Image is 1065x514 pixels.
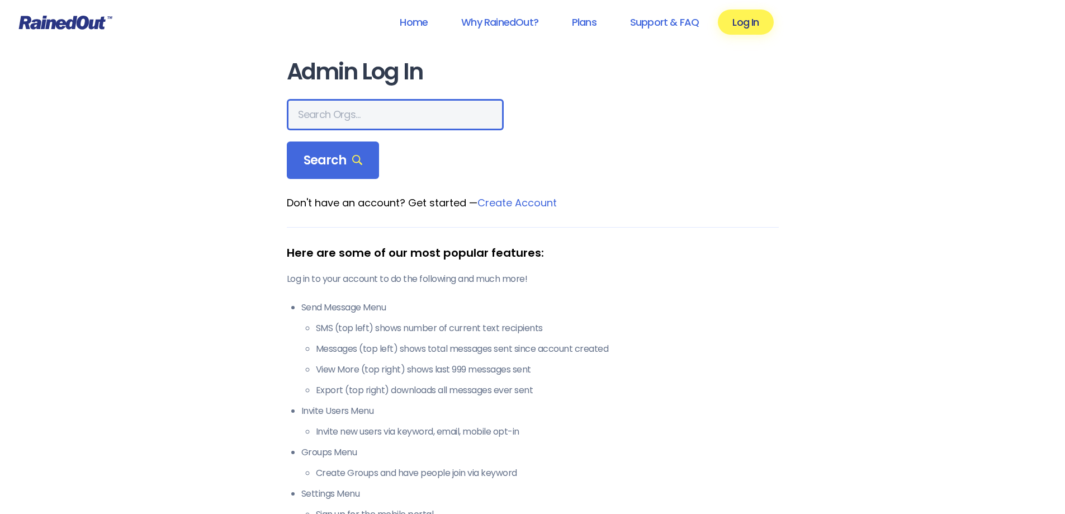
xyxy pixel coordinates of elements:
h1: Admin Log In [287,59,779,84]
div: Search [287,142,380,180]
p: Log in to your account to do the following and much more! [287,272,779,286]
a: Why RainedOut? [447,10,553,35]
li: Invite new users via keyword, email, mobile opt-in [316,425,779,438]
div: Here are some of our most popular features: [287,244,779,261]
li: View More (top right) shows last 999 messages sent [316,363,779,376]
li: Groups Menu [301,446,779,480]
li: Messages (top left) shows total messages sent since account created [316,342,779,356]
a: Home [385,10,442,35]
a: Plans [557,10,611,35]
a: Support & FAQ [616,10,713,35]
li: Create Groups and have people join via keyword [316,466,779,480]
span: Search [304,153,363,168]
a: Create Account [477,196,557,210]
li: Invite Users Menu [301,404,779,438]
a: Log In [718,10,773,35]
li: Send Message Menu [301,301,779,397]
li: SMS (top left) shows number of current text recipients [316,322,779,335]
li: Export (top right) downloads all messages ever sent [316,384,779,397]
input: Search Orgs… [287,99,504,130]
